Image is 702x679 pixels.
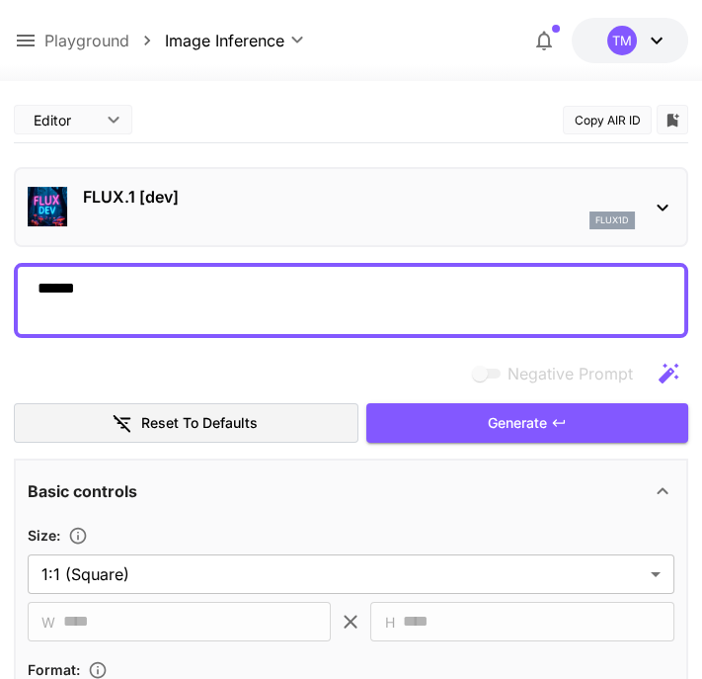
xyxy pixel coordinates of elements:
div: Basic controls [28,467,674,515]
span: W [41,611,55,634]
span: Generate [488,411,547,436]
span: Format : [28,661,80,678]
p: flux1d [595,213,629,227]
span: Size : [28,527,60,544]
a: Playground [44,29,129,52]
p: Basic controls [28,479,137,503]
button: -$0.8874TM [572,18,688,63]
button: Adjust the dimensions of the generated image by specifying its width and height in pixels, or sel... [60,526,96,546]
span: 1:1 (Square) [41,562,643,586]
button: Reset to defaults [14,403,358,444]
button: Copy AIR ID [563,106,652,134]
button: Add to library [663,108,681,131]
button: Generate [366,403,688,444]
span: Upgrade [8,24,58,39]
div: TM [607,26,637,55]
nav: breadcrumb [44,29,165,52]
span: Image Inference [165,29,284,52]
span: Editor [34,110,95,130]
span: Negative prompts are not compatible with the selected model. [468,361,649,385]
span: Negative Prompt [507,362,633,385]
span: H [384,611,394,634]
p: FLUX.1 [dev] [83,185,635,209]
div: FLUX.1 [dev]flux1d [28,177,674,237]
